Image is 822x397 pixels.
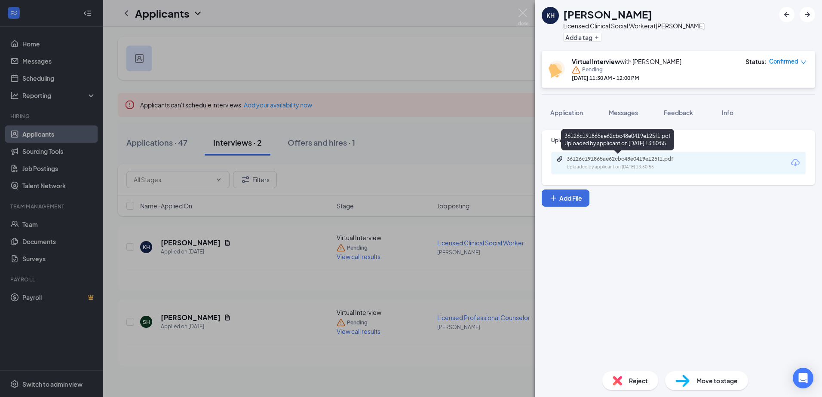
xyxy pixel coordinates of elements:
h1: [PERSON_NAME] [563,7,652,21]
span: Info [722,109,733,116]
div: 36126c191865ae62cbc48e0419e125f1.pdf [567,156,687,162]
svg: Plus [594,35,599,40]
button: ArrowLeftNew [779,7,794,22]
button: PlusAdd a tag [563,33,601,42]
div: KH [546,11,555,20]
span: Pending [582,66,603,74]
svg: Paperclip [556,156,563,162]
div: Upload Resume [551,137,806,144]
span: Confirmed [769,57,798,66]
button: Add FilePlus [542,189,589,207]
div: with [PERSON_NAME] [572,57,681,66]
svg: Plus [549,194,558,202]
div: Uploaded by applicant on [DATE] 13:50:55 [567,164,696,171]
svg: ArrowLeftNew [782,9,792,20]
div: 36126c191865ae62cbc48e0419e125f1.pdf Uploaded by applicant on [DATE] 13:50:55 [561,129,674,150]
span: down [801,59,807,65]
svg: Download [790,158,801,168]
span: Messages [609,109,638,116]
div: Status : [745,57,767,66]
a: Paperclip36126c191865ae62cbc48e0419e125f1.pdfUploaded by applicant on [DATE] 13:50:55 [556,156,696,171]
svg: Warning [572,66,580,74]
span: Reject [629,376,648,385]
button: ArrowRight [800,7,815,22]
div: [DATE] 11:30 AM - 12:00 PM [572,74,681,82]
div: Licensed Clinical Social Worker at [PERSON_NAME] [563,21,705,30]
div: Open Intercom Messenger [793,368,813,388]
span: Application [550,109,583,116]
span: Feedback [664,109,693,116]
b: Virtual Interview [572,58,620,65]
svg: ArrowRight [802,9,813,20]
span: Move to stage [696,376,738,385]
